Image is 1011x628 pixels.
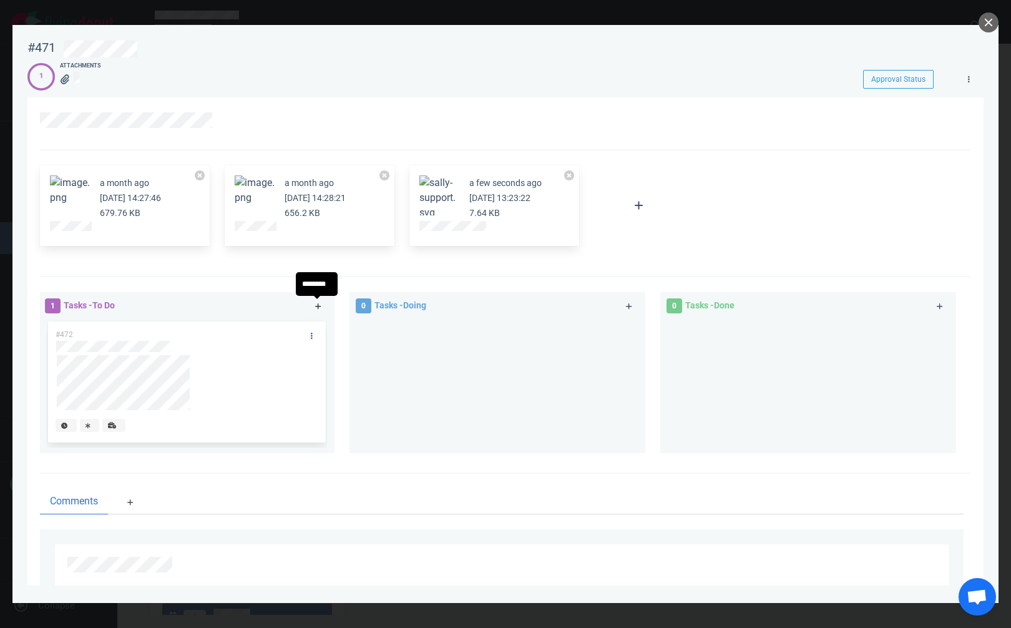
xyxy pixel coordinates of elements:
small: 656.2 KB [285,208,320,218]
button: Approval Status [863,70,934,89]
small: 7.64 KB [469,208,500,218]
small: a few seconds ago [469,178,542,188]
span: Comments [50,494,98,509]
div: Open de chat [959,578,996,616]
div: Attachments [60,62,101,71]
button: Zoom image [50,175,90,205]
span: 0 [667,298,682,313]
span: Tasks - To Do [64,300,115,310]
span: Tasks - Doing [374,300,426,310]
span: Tasks - Done [685,300,735,310]
small: 679.76 KB [100,208,140,218]
small: a month ago [100,178,149,188]
span: 1 [45,298,61,313]
button: Zoom image [235,175,275,205]
button: Zoom image [419,175,459,220]
small: [DATE] 14:27:46 [100,193,161,203]
button: close [979,12,999,32]
small: a month ago [285,178,334,188]
div: #471 [27,40,56,56]
span: 0 [356,298,371,313]
small: [DATE] 14:28:21 [285,193,346,203]
span: #472 [56,330,73,339]
div: 1 [39,71,43,82]
small: [DATE] 13:23:22 [469,193,530,203]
